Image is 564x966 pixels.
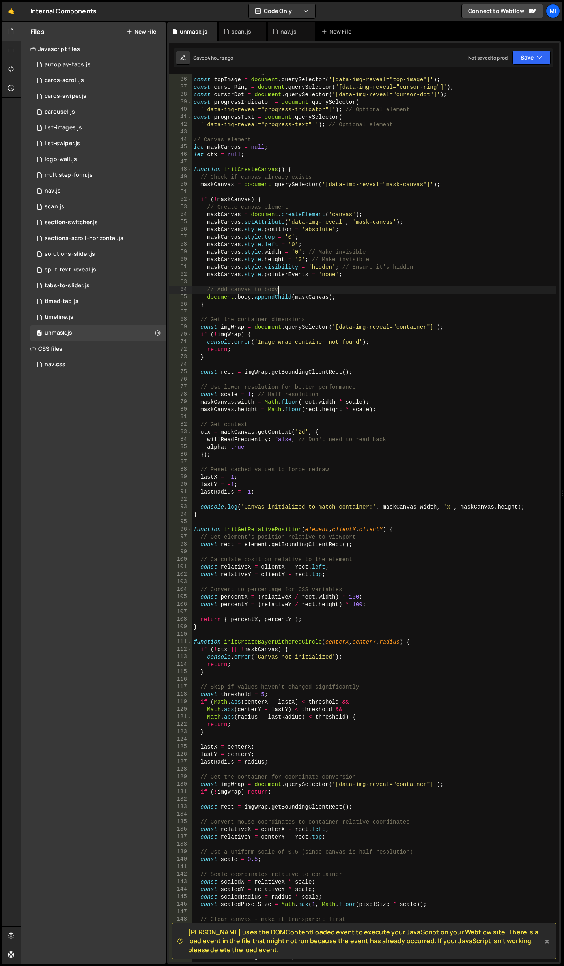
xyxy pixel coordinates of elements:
div: 56 [169,226,192,234]
div: 15229/43816.js [30,57,166,73]
div: 71 [169,339,192,346]
div: 65 [169,294,192,301]
div: 84 [169,436,192,444]
div: 74 [169,361,192,369]
a: 🤙 [2,2,21,21]
div: 121 [169,713,192,721]
div: 15229/39976.js [30,246,166,262]
div: 69 [169,324,192,331]
div: 42 [169,121,192,129]
h2: Files [30,27,45,36]
div: nav.js [280,28,297,36]
div: scan.js [45,203,64,210]
div: 67 [169,309,192,316]
div: 115 [169,668,192,676]
div: Saved [193,54,233,61]
div: 87 [169,459,192,466]
div: 89 [169,474,192,481]
div: 54 [169,211,192,219]
div: 142 [169,871,192,878]
button: Code Only [249,4,315,18]
div: 109 [169,623,192,631]
div: autoplay-tabs.js [45,61,91,68]
div: cards-swiper.js [45,93,86,100]
div: Internal Components [30,6,97,16]
div: 43 [169,129,192,136]
div: 40 [169,106,192,114]
div: 151 [169,938,192,946]
div: 139 [169,848,192,856]
div: 57 [169,234,192,241]
div: 105 [169,593,192,601]
div: 140 [169,856,192,863]
div: scan.js [232,28,251,36]
div: 52 [169,196,192,204]
div: 68 [169,316,192,324]
div: 15229/43870.js [30,152,166,167]
div: 15229/42065.js [30,167,166,183]
div: split-text-reveal.js [45,266,96,273]
div: 102 [169,571,192,578]
div: 55 [169,219,192,226]
div: 62 [169,271,192,279]
div: 133 [169,803,192,811]
div: 96 [169,526,192,534]
div: 146 [169,901,192,908]
div: 108 [169,616,192,623]
div: 15229/40083.js [30,230,166,246]
div: 60 [169,256,192,264]
div: 48 [169,166,192,174]
div: 114 [169,661,192,668]
div: unmask.js [45,329,72,337]
div: 99 [169,549,192,556]
div: sections-scroll-horizontal.js [45,235,123,242]
div: 45 [169,144,192,151]
div: 91 [169,489,192,496]
div: 124 [169,736,192,743]
div: 37 [169,84,192,91]
div: unmask.js [180,28,207,36]
div: cards-scroll.js [45,77,84,84]
div: timed-tab.js [45,298,78,305]
div: 78 [169,391,192,399]
div: 131 [169,788,192,796]
div: 145 [169,893,192,901]
div: 75 [169,369,192,376]
div: 15229/43765.js [30,278,166,294]
div: 38 [169,91,192,99]
div: Not saved to prod [468,54,508,61]
div: 80 [169,406,192,414]
div: 149 [169,923,192,931]
div: Javascript files [21,41,166,57]
div: 50 [169,181,192,189]
div: 15229/44590.js [30,309,166,325]
div: 83 [169,429,192,436]
div: solutions-slider.js [45,251,95,258]
div: 44 [169,136,192,144]
div: logo-wall.js [45,156,77,163]
div: 15229/44591.js [30,199,166,215]
div: multistep-form.js [45,172,93,179]
div: 59 [169,249,192,256]
div: 150 [169,931,192,938]
div: 15229/42536.js [30,120,166,136]
div: 36 [169,76,192,84]
div: 112 [169,646,192,653]
div: 70 [169,331,192,339]
div: 98 [169,541,192,549]
div: 15229/40471.js [30,136,166,152]
div: 76 [169,376,192,384]
div: 39 [169,99,192,106]
div: 51 [169,189,192,196]
div: 15229/41835.js [30,294,166,309]
div: 15229/42881.css [30,357,166,373]
div: 66 [169,301,192,309]
div: 130 [169,781,192,788]
div: 73 [169,354,192,361]
a: Mi [546,4,560,18]
div: 15229/43871.js [30,73,166,88]
div: 136 [169,826,192,833]
div: 122 [169,721,192,728]
div: 49 [169,174,192,181]
div: 85 [169,444,192,451]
